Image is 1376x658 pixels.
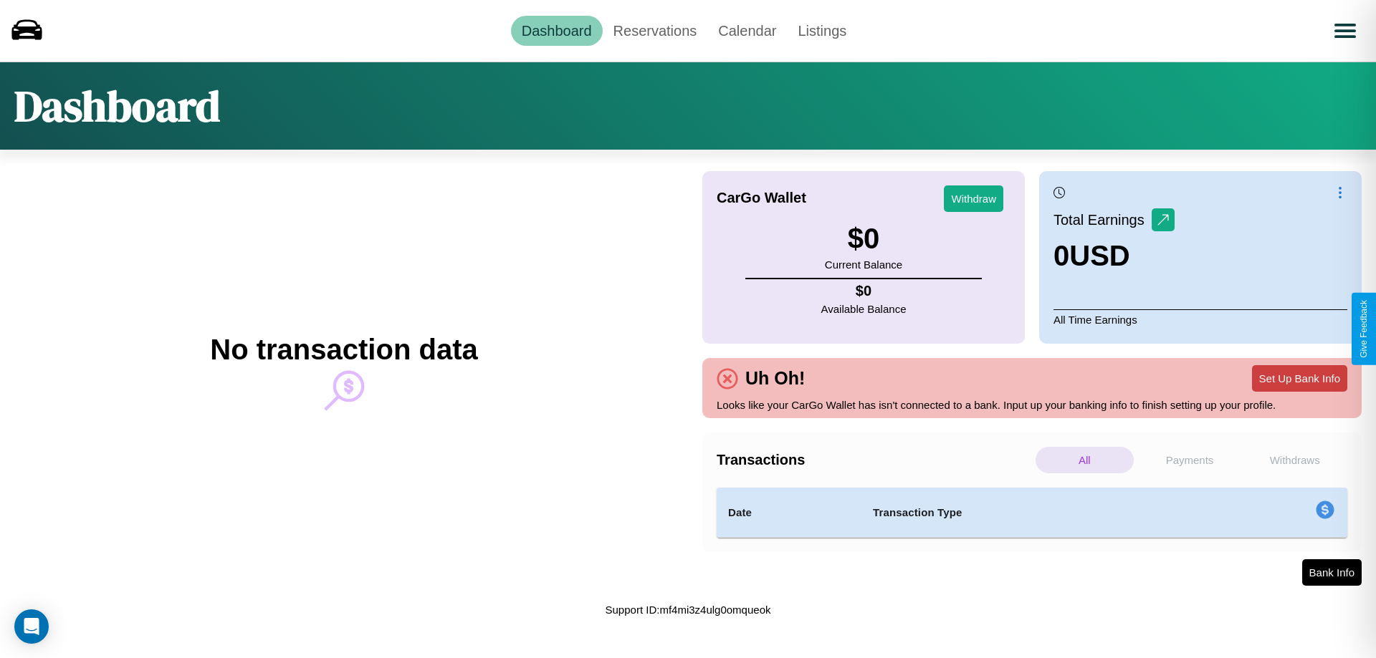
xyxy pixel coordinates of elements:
[944,185,1003,212] button: Withdraw
[603,16,708,46] a: Reservations
[825,223,902,255] h3: $ 0
[1325,11,1365,51] button: Open menu
[1053,207,1152,233] p: Total Earnings
[1252,365,1347,392] button: Set Up Bank Info
[210,334,477,366] h2: No transaction data
[738,368,812,389] h4: Uh Oh!
[14,77,220,135] h1: Dashboard
[1141,447,1239,473] p: Payments
[717,488,1347,538] table: simple table
[821,299,907,319] p: Available Balance
[14,609,49,644] div: Open Intercom Messenger
[606,600,771,619] p: Support ID: mf4mi3z4ulg0omqueok
[1302,559,1362,586] button: Bank Info
[1359,300,1369,358] div: Give Feedback
[1036,447,1134,473] p: All
[821,283,907,299] h4: $ 0
[717,395,1347,415] p: Looks like your CarGo Wallet has isn't connected to a bank. Input up your banking info to finish ...
[873,504,1198,521] h4: Transaction Type
[825,255,902,274] p: Current Balance
[717,190,806,206] h4: CarGo Wallet
[728,504,850,521] h4: Date
[1053,309,1347,329] p: All Time Earnings
[1053,240,1175,272] h3: 0 USD
[707,16,787,46] a: Calendar
[1246,447,1344,473] p: Withdraws
[787,16,857,46] a: Listings
[511,16,603,46] a: Dashboard
[717,452,1032,468] h4: Transactions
